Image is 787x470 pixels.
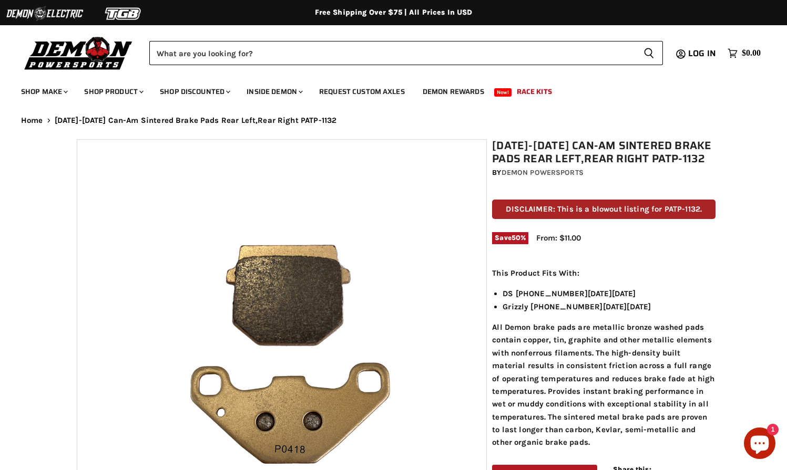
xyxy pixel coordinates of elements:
[152,81,237,102] a: Shop Discounted
[13,81,74,102] a: Shop Make
[503,287,716,300] li: DS [PHONE_NUMBER][DATE][DATE]
[492,200,716,219] p: DISCLAIMER: This is a blowout listing for PATP-1132.
[76,81,150,102] a: Shop Product
[536,233,581,243] span: From: $11.00
[13,77,758,102] ul: Main menu
[415,81,492,102] a: Demon Rewards
[149,41,663,65] form: Product
[503,300,716,313] li: Grizzly [PHONE_NUMBER][DATE][DATE]
[509,81,560,102] a: Race Kits
[742,48,761,58] span: $0.00
[492,167,716,179] div: by
[492,267,716,279] p: This Product Fits With:
[635,41,663,65] button: Search
[55,116,337,125] span: [DATE]-[DATE] Can-Am Sintered Brake Pads Rear Left,Rear Right PATP-1132
[21,116,43,125] a: Home
[688,47,716,60] span: Log in
[311,81,413,102] a: Request Custom Axles
[21,34,136,71] img: Demon Powersports
[492,139,716,165] h1: [DATE]-[DATE] Can-Am Sintered Brake Pads Rear Left,Rear Right PATP-1132
[239,81,309,102] a: Inside Demon
[492,267,716,449] div: All Demon brake pads are metallic bronze washed pads contain copper, tin, graphite and other meta...
[84,4,163,24] img: TGB Logo 2
[5,4,84,24] img: Demon Electric Logo 2
[722,46,766,61] a: $0.00
[741,427,779,462] inbox-online-store-chat: Shopify online store chat
[502,168,584,177] a: Demon Powersports
[683,49,722,58] a: Log in
[494,88,512,97] span: New!
[149,41,635,65] input: Search
[492,232,528,244] span: Save %
[512,234,520,242] span: 50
